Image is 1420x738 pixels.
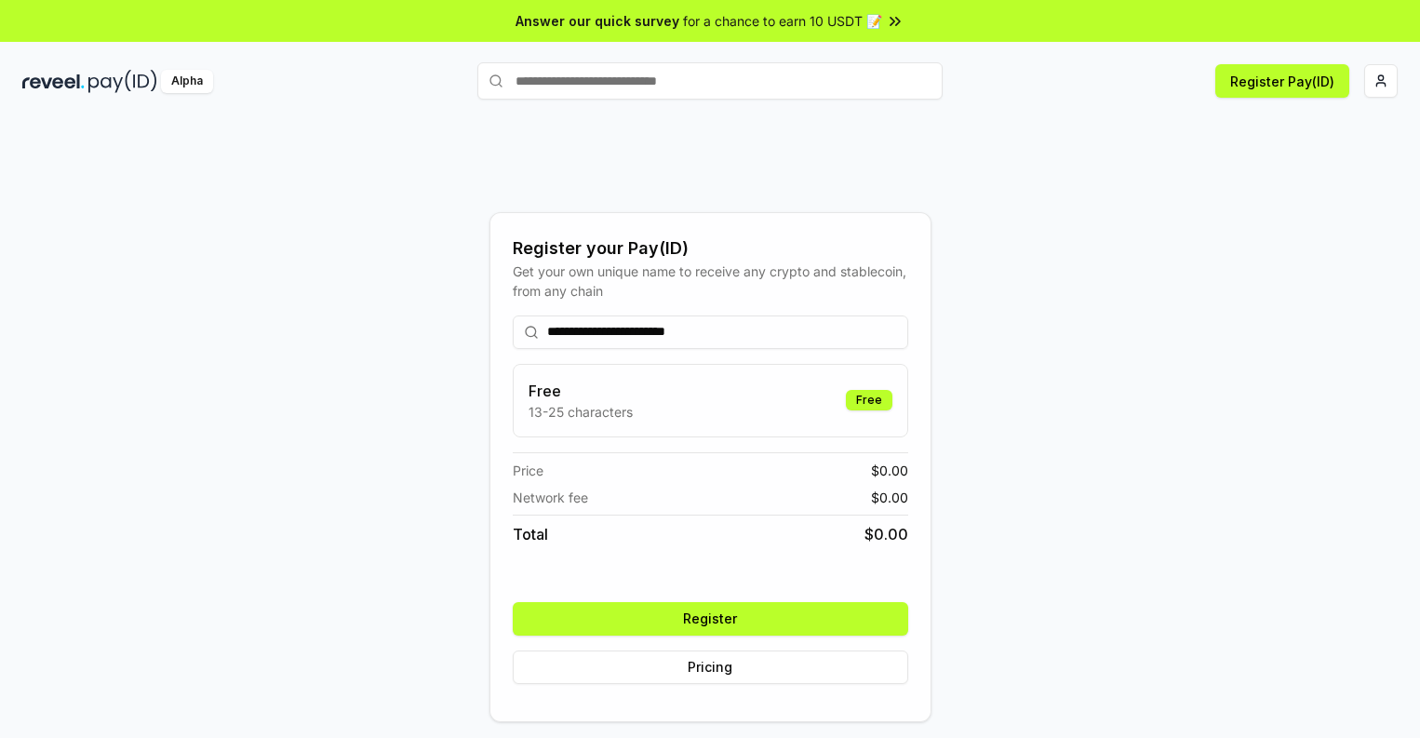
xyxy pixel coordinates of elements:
[513,235,908,262] div: Register your Pay(ID)
[864,523,908,545] span: $ 0.00
[513,523,548,545] span: Total
[513,488,588,507] span: Network fee
[529,380,633,402] h3: Free
[513,262,908,301] div: Get your own unique name to receive any crypto and stablecoin, from any chain
[513,602,908,636] button: Register
[529,402,633,422] p: 13-25 characters
[871,488,908,507] span: $ 0.00
[88,70,157,93] img: pay_id
[513,461,543,480] span: Price
[871,461,908,480] span: $ 0.00
[513,651,908,684] button: Pricing
[22,70,85,93] img: reveel_dark
[683,11,882,31] span: for a chance to earn 10 USDT 📝
[1215,64,1349,98] button: Register Pay(ID)
[161,70,213,93] div: Alpha
[516,11,679,31] span: Answer our quick survey
[846,390,892,410] div: Free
